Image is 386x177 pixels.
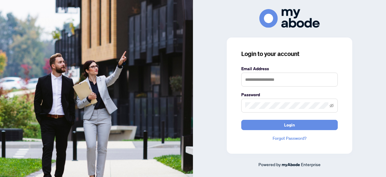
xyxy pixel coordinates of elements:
img: ma-logo [259,9,320,28]
span: Powered by [258,162,281,167]
a: Forgot Password? [241,135,338,142]
span: Login [284,120,295,130]
label: Email Address [241,65,338,72]
button: Login [241,120,338,130]
h3: Login to your account [241,50,338,58]
span: Enterprise [301,162,321,167]
span: eye-invisible [330,103,334,108]
label: Password [241,91,338,98]
a: myAbode [282,161,300,168]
